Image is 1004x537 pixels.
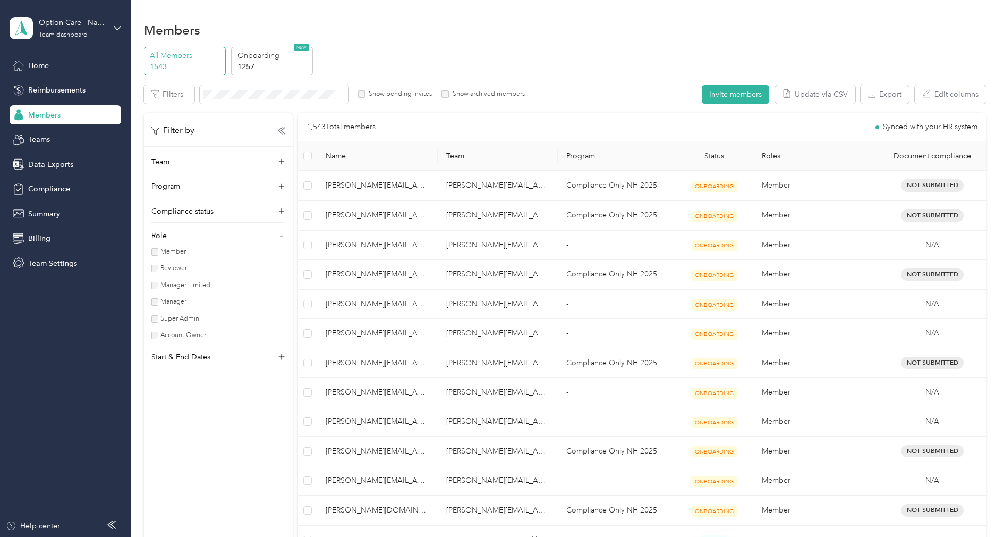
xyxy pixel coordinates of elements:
span: [PERSON_NAME][EMAIL_ADDRESS][PERSON_NAME][DOMAIN_NAME] [326,209,429,221]
span: Billing [28,233,50,244]
span: ONBOARDING [691,388,737,399]
span: ONBOARDING [691,240,737,251]
div: Team dashboard [39,32,88,38]
span: Name [326,152,429,161]
div: Option Care - Naven Health [39,17,105,28]
span: Not Submitted [901,445,964,457]
td: - [558,231,675,260]
td: ONBOARDING [675,496,753,525]
td: ONBOARDING [675,319,753,348]
td: ONBOARDING [675,201,753,231]
span: Members [28,110,61,121]
td: tammy.tucker@navenhealth.com [438,348,558,378]
span: Home [28,60,49,71]
span: [PERSON_NAME][EMAIL_ADDRESS][PERSON_NAME][DOMAIN_NAME] [326,239,429,251]
span: Not Submitted [901,504,964,516]
span: Team Settings [28,258,77,269]
td: Member [753,201,873,231]
span: [PERSON_NAME][EMAIL_ADDRESS][PERSON_NAME][DOMAIN_NAME] [326,475,429,486]
span: [PERSON_NAME][EMAIL_ADDRESS][PERSON_NAME][DOMAIN_NAME] [326,180,429,191]
span: Not Submitted [901,268,964,281]
td: ONBOARDING [675,348,753,378]
span: [PERSON_NAME][EMAIL_ADDRESS][PERSON_NAME][DOMAIN_NAME] [326,357,429,369]
td: ONBOARDING [675,290,753,319]
td: barbara.schauer@navenhealth.com [317,171,437,200]
td: lisa.layton@optioncare.com [438,407,558,437]
p: Filter by [151,124,194,137]
span: Summary [28,208,60,220]
td: ONBOARDING [675,260,753,290]
button: Help center [6,521,60,532]
p: 1,543 Total members [307,121,376,133]
span: N/A [925,239,939,251]
p: Start & End Dates [151,351,210,363]
span: NEW [294,44,309,51]
span: Not Submitted [901,357,964,369]
td: lisa.willems@navenhealth.com [317,437,437,466]
td: amber.showman@navenhealth.com [438,171,558,200]
span: ONBOARDING [691,211,737,222]
td: - [558,290,675,319]
p: Onboarding [237,50,310,61]
button: Export [861,85,909,104]
td: Compliance Only NH 2025 [558,260,675,290]
td: Member [753,348,873,378]
th: Program [558,141,675,171]
span: ONBOARDING [691,299,737,311]
span: Reimbursements [28,85,86,96]
td: lisa.layton@optioncare.com [317,407,437,437]
td: taylor.johnston@navenhealth.com [438,437,558,466]
td: carolyn.medley@optioncare.com [438,231,558,260]
span: ONBOARDING [691,181,737,192]
td: dena.mayes@navenhealth.com [317,260,437,290]
p: All Members [150,50,222,61]
td: erica.avila@optioncare.com [438,319,558,348]
td: Member [753,437,873,466]
td: Compliance Only NH 2025 [558,201,675,231]
button: Invite members [702,85,769,104]
td: carolyn.medley@optioncare.com [317,231,437,260]
td: ONBOARDING [675,378,753,407]
span: Not Submitted [901,209,964,222]
td: - [558,466,675,496]
td: Compliance Only NH 2025 [558,496,675,525]
span: [PERSON_NAME][EMAIL_ADDRESS][PERSON_NAME][DOMAIN_NAME] [326,298,429,310]
td: ONBOARDING [675,437,753,466]
td: marija.manson@optioncare.com [317,466,437,496]
td: tracy.hughes@navenhealth.com [317,496,437,525]
label: Super Admin [158,314,199,324]
label: Show pending invites [365,89,432,99]
span: N/A [925,416,939,427]
label: Manager Limited [158,281,210,290]
p: Team [151,156,169,167]
span: N/A [925,475,939,486]
label: Reviewer [158,264,187,273]
th: Roles [753,141,873,171]
td: marija.manson@optioncare.com [438,466,558,496]
span: Synced with your HR system [883,123,977,131]
p: Compliance status [151,206,214,217]
td: - [558,378,675,407]
td: Member [753,171,873,200]
td: ONBOARDING [675,171,753,200]
p: 1257 [237,61,310,72]
td: - [558,407,675,437]
label: Show archived members [449,89,525,99]
span: ONBOARDING [691,417,737,428]
td: kimberly.legenz@optioncare.com [438,378,558,407]
label: Account Owner [158,331,206,340]
span: [PERSON_NAME][EMAIL_ADDRESS][PERSON_NAME][DOMAIN_NAME] [326,446,429,457]
td: tammy.tucker@navenhealth.com [438,260,558,290]
td: Member [753,378,873,407]
td: Compliance Only NH 2025 [558,348,675,378]
span: N/A [925,298,939,310]
td: Member [753,319,873,348]
td: ONBOARDING [675,407,753,437]
th: Status [675,141,753,171]
td: Member [753,290,873,319]
span: Teams [28,134,50,145]
td: joseph.barlow@navenhealth.com [317,348,437,378]
label: Member [158,247,186,257]
p: 1543 [150,61,222,72]
span: [PERSON_NAME][EMAIL_ADDRESS][PERSON_NAME][DOMAIN_NAME] [326,268,429,280]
